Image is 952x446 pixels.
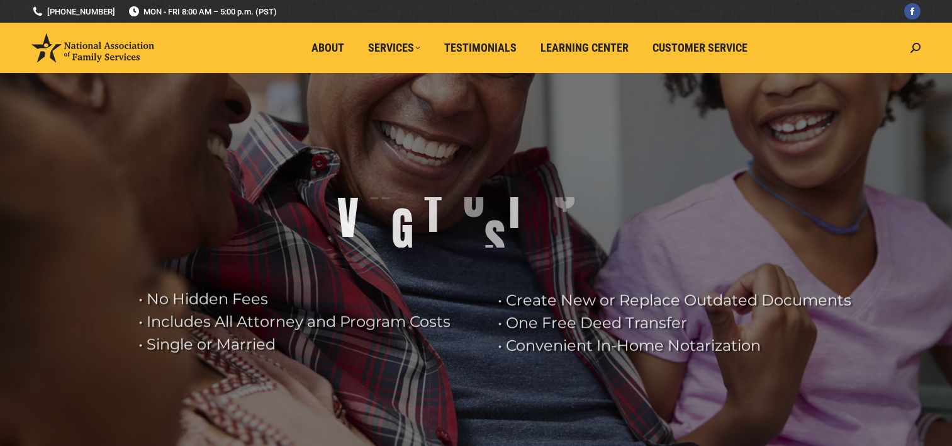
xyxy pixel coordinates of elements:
[391,203,413,254] div: G
[368,41,420,55] span: Services
[505,184,523,234] div: T
[644,36,756,60] a: Customer Service
[463,173,484,223] div: U
[303,36,353,60] a: About
[532,36,637,60] a: Learning Center
[435,36,525,60] a: Testimonials
[31,6,115,18] a: [PHONE_NUMBER]
[369,155,391,205] div: N
[444,41,517,55] span: Testimonials
[484,215,505,266] div: S
[424,188,442,238] div: T
[311,41,344,55] span: About
[31,33,154,62] img: National Association of Family Services
[498,289,863,357] rs-layer: • Create New or Replace Outdated Documents • One Free Deed Transfer • Convenient In-Home Notariza...
[128,6,277,18] span: MON - FRI 8:00 AM – 5:00 p.m. (PST)
[554,165,575,215] div: $
[904,3,921,20] a: Facebook page opens in new window
[337,193,359,243] div: V
[540,41,629,55] span: Learning Center
[652,41,748,55] span: Customer Service
[138,288,482,356] rs-layer: • No Hidden Fees • Includes All Attorney and Program Costs • Single or Married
